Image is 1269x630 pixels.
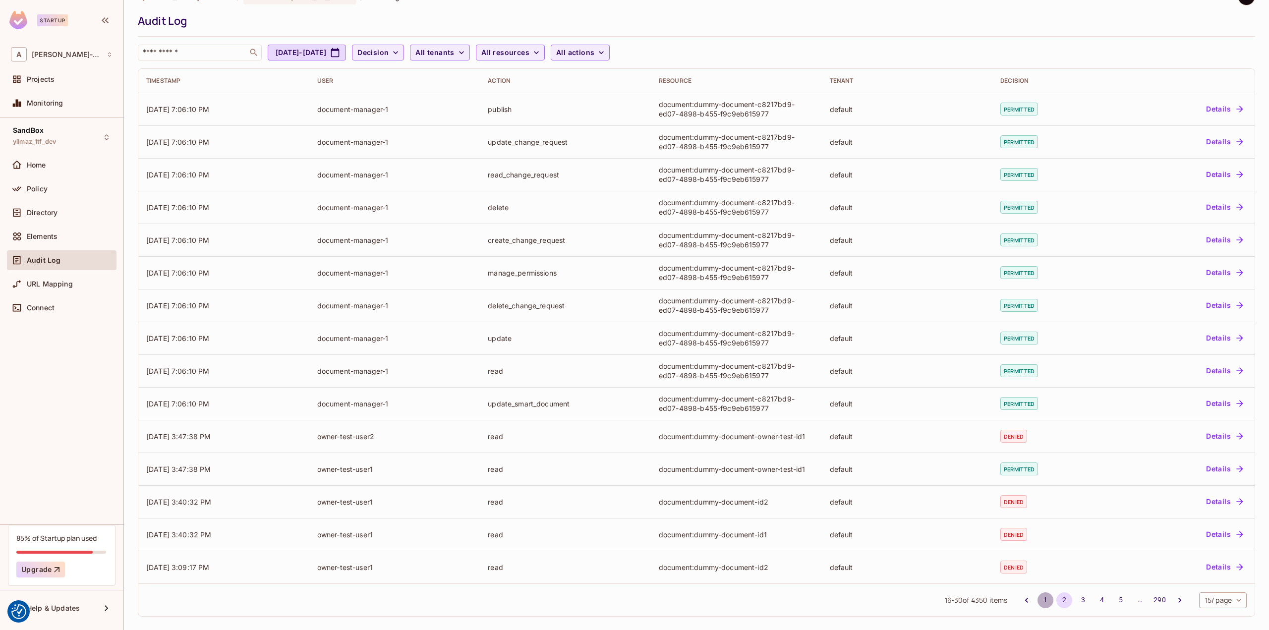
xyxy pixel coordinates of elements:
div: read [488,530,643,539]
div: default [830,530,985,539]
div: Startup [37,14,68,26]
div: default [830,170,985,179]
button: Details [1202,494,1247,510]
span: permitted [1000,462,1038,475]
button: Details [1202,101,1247,117]
img: SReyMgAAAABJRU5ErkJggg== [9,11,27,29]
span: [DATE] 3:40:32 PM [146,498,212,506]
div: default [830,497,985,507]
div: document:dummy-document-id2 [659,563,814,572]
span: permitted [1000,299,1038,312]
div: default [830,268,985,278]
div: Resource [659,77,814,85]
div: manage_permissions [488,268,643,278]
button: Go to page 1 [1038,592,1053,608]
div: owner-test-user1 [317,563,472,572]
div: document-manager-1 [317,301,472,310]
div: document:dummy-document-c8217bd9-ed07-4898-b455-f9c9eb615977 [659,394,814,413]
div: Timestamp [146,77,301,85]
div: delete_change_request [488,301,643,310]
span: [DATE] 7:06:10 PM [146,367,210,375]
button: Upgrade [16,562,65,577]
span: Home [27,161,46,169]
div: document:dummy-document-c8217bd9-ed07-4898-b455-f9c9eb615977 [659,100,814,118]
button: Details [1202,167,1247,182]
div: Decision [1000,77,1108,85]
span: [DATE] 3:47:38 PM [146,432,211,441]
div: default [830,399,985,408]
span: denied [1000,495,1027,508]
span: permitted [1000,103,1038,115]
span: [DATE] 7:06:10 PM [146,105,210,114]
div: read_change_request [488,170,643,179]
span: URL Mapping [27,280,73,288]
div: document-manager-1 [317,399,472,408]
button: Details [1202,199,1247,215]
img: Revisit consent button [11,604,26,619]
div: read [488,366,643,376]
div: read [488,497,643,507]
div: document:dummy-document-c8217bd9-ed07-4898-b455-f9c9eb615977 [659,296,814,315]
span: [DATE] 7:06:10 PM [146,171,210,179]
div: document:dummy-document-c8217bd9-ed07-4898-b455-f9c9eb615977 [659,263,814,282]
div: read [488,432,643,441]
div: document:dummy-document-c8217bd9-ed07-4898-b455-f9c9eb615977 [659,230,814,249]
button: Go to page 3 [1075,592,1091,608]
div: 85% of Startup plan used [16,533,97,543]
span: [DATE] 7:06:10 PM [146,334,210,343]
span: Projects [27,75,55,83]
button: Details [1202,559,1247,575]
span: permitted [1000,332,1038,344]
span: Workspace: alex-trustflight-sandbox [32,51,102,58]
span: A [11,47,27,61]
span: [DATE] 3:09:17 PM [146,563,210,572]
div: document:dummy-document-c8217bd9-ed07-4898-b455-f9c9eb615977 [659,361,814,380]
span: permitted [1000,397,1038,410]
div: document-manager-1 [317,105,472,114]
span: All resources [481,47,529,59]
div: document:dummy-document-owner-test-id1 [659,464,814,474]
span: Policy [27,185,48,193]
span: yilmaz_1tf_dev [13,138,56,146]
button: Details [1202,461,1247,477]
div: … [1132,595,1148,605]
div: Audit Log [138,13,1250,28]
span: denied [1000,528,1027,541]
button: Details [1202,526,1247,542]
button: Go to page 4 [1094,592,1110,608]
div: create_change_request [488,235,643,245]
div: User [317,77,472,85]
div: default [830,464,985,474]
button: Consent Preferences [11,604,26,619]
button: Go to previous page [1019,592,1035,608]
span: denied [1000,430,1027,443]
div: owner-test-user1 [317,497,472,507]
div: default [830,366,985,376]
div: read [488,563,643,572]
button: All tenants [410,45,469,60]
button: Go to page 290 [1151,592,1168,608]
div: owner-test-user1 [317,530,472,539]
div: default [830,203,985,212]
div: document:dummy-document-id1 [659,530,814,539]
span: [DATE] 7:06:10 PM [146,138,210,146]
div: default [830,235,985,245]
div: owner-test-user1 [317,464,472,474]
div: document-manager-1 [317,235,472,245]
div: document:dummy-document-c8217bd9-ed07-4898-b455-f9c9eb615977 [659,198,814,217]
button: Go to next page [1172,592,1188,608]
div: document-manager-1 [317,170,472,179]
div: Action [488,77,643,85]
div: read [488,464,643,474]
span: [DATE] 3:47:38 PM [146,465,211,473]
button: page 2 [1056,592,1072,608]
button: Decision [352,45,404,60]
div: document-manager-1 [317,137,472,147]
button: All actions [551,45,610,60]
button: [DATE]-[DATE] [268,45,346,60]
div: document-manager-1 [317,366,472,376]
button: Details [1202,428,1247,444]
span: [DATE] 7:06:10 PM [146,301,210,310]
div: document:dummy-document-id2 [659,497,814,507]
div: 15 / page [1199,592,1247,608]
